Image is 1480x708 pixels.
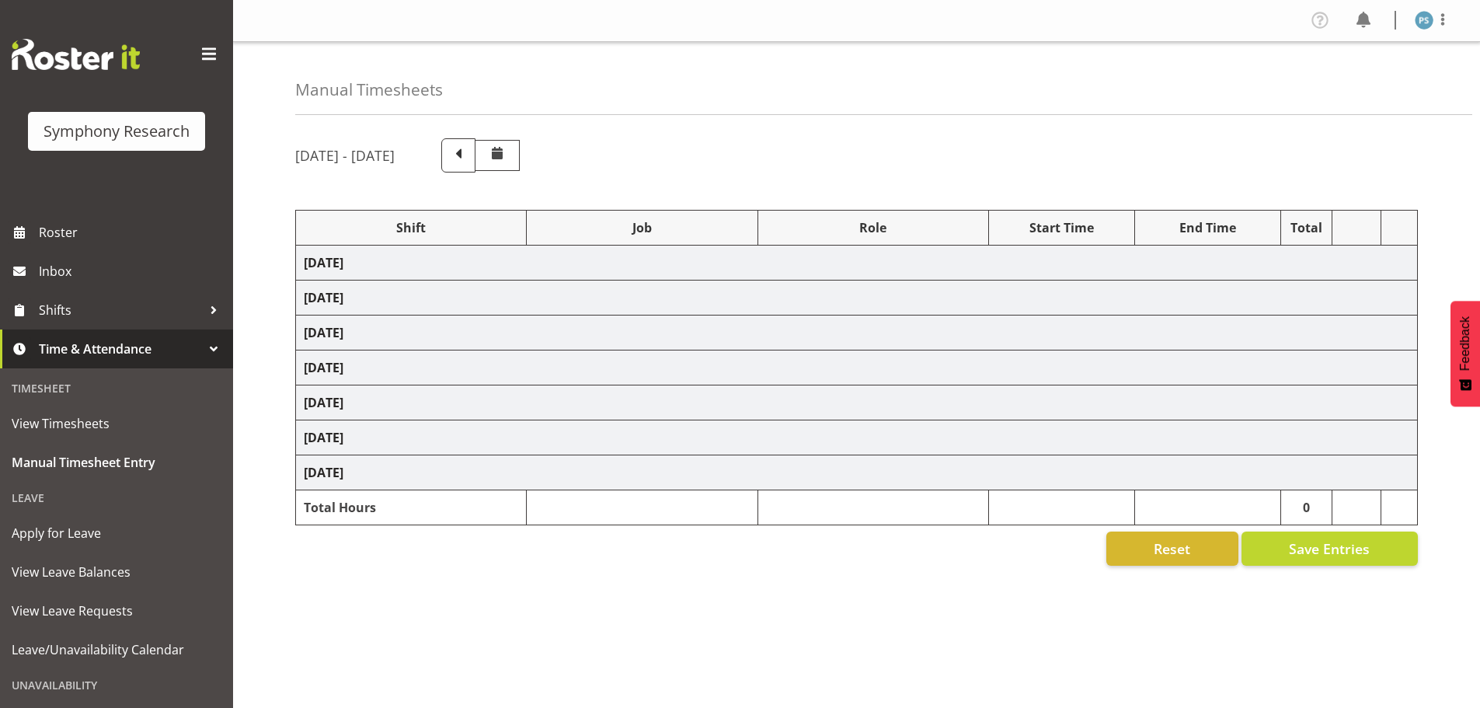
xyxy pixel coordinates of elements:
span: Inbox [39,260,225,283]
td: [DATE] [296,385,1418,420]
div: End Time [1143,218,1273,237]
div: Role [766,218,980,237]
div: Total [1289,218,1325,237]
h5: [DATE] - [DATE] [295,147,395,164]
span: Manual Timesheet Entry [12,451,221,474]
div: Start Time [997,218,1127,237]
div: Leave [4,482,229,514]
td: [DATE] [296,455,1418,490]
span: Feedback [1458,316,1472,371]
h4: Manual Timesheets [295,81,443,99]
img: paul-s-stoneham1982.jpg [1415,11,1433,30]
td: 0 [1280,490,1332,525]
div: Job [535,218,749,237]
div: Symphony Research [44,120,190,143]
button: Save Entries [1241,532,1418,566]
a: View Timesheets [4,404,229,443]
span: Reset [1154,539,1190,559]
td: [DATE] [296,316,1418,351]
td: [DATE] [296,420,1418,455]
span: Save Entries [1289,539,1370,559]
a: Leave/Unavailability Calendar [4,630,229,669]
div: Shift [304,218,518,237]
div: Timesheet [4,372,229,404]
td: [DATE] [296,281,1418,316]
td: Total Hours [296,490,527,525]
button: Reset [1106,532,1238,566]
a: Apply for Leave [4,514,229,553]
span: View Timesheets [12,412,221,435]
img: Rosterit website logo [12,39,140,70]
span: Time & Attendance [39,337,202,361]
span: View Leave Balances [12,560,221,584]
span: Apply for Leave [12,521,221,545]
span: Leave/Unavailability Calendar [12,638,221,661]
span: Shifts [39,298,202,322]
td: [DATE] [296,351,1418,385]
a: Manual Timesheet Entry [4,443,229,482]
div: Unavailability [4,669,229,701]
a: View Leave Balances [4,553,229,591]
td: [DATE] [296,246,1418,281]
a: View Leave Requests [4,591,229,630]
span: View Leave Requests [12,599,221,623]
button: Feedback - Show survey [1450,301,1480,406]
span: Roster [39,221,225,244]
